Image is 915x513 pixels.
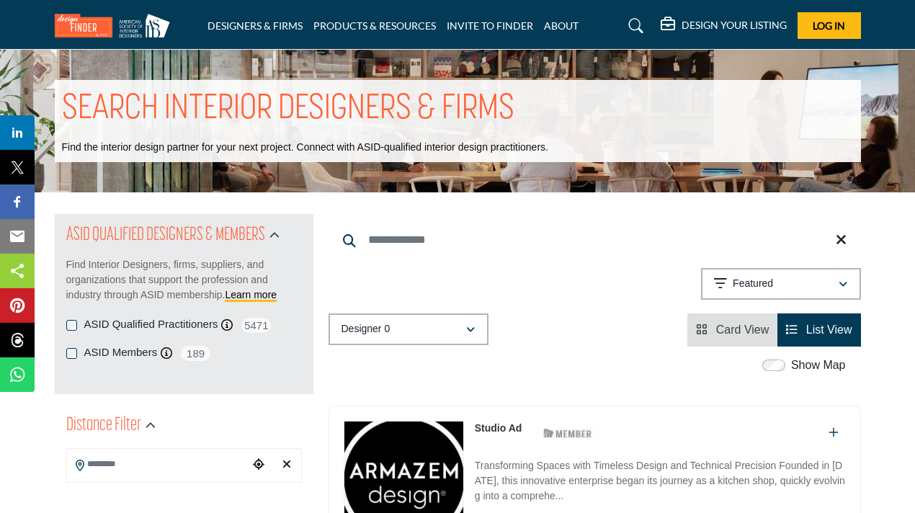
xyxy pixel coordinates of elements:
span: List View [806,324,852,336]
p: Transforming Spaces with Timeless Design and Technical Precision Founded in [DATE], this innovati... [475,458,846,507]
h2: ASID QUALIFIED DESIGNERS & MEMBERS [66,223,265,249]
label: ASID Members [84,344,158,361]
div: Clear search location [276,450,297,481]
a: PRODUCTS & RESOURCES [313,19,436,32]
p: Studio Ad [475,421,522,436]
span: Card View [716,324,769,336]
li: Card View [687,313,777,347]
button: Featured [701,268,861,300]
p: Designer 0 [342,322,390,336]
h2: Distance Filter [66,413,141,439]
div: DESIGN YOUR LISTING [661,17,787,35]
a: DESIGNERS & FIRMS [207,19,303,32]
a: Add To List [829,427,839,439]
button: Log In [798,12,861,39]
p: Find the interior design partner for your next project. Connect with ASID-qualified interior desi... [62,140,548,155]
img: Site Logo [55,14,177,37]
p: Find Interior Designers, firms, suppliers, and organizations that support the profession and indu... [66,257,302,303]
a: View Card [696,324,769,336]
a: Transforming Spaces with Timeless Design and Technical Precision Founded in [DATE], this innovati... [475,450,846,507]
button: Designer 0 [329,313,488,345]
p: Featured [733,277,773,291]
input: ASID Members checkbox [66,348,77,359]
span: 5471 [240,316,272,334]
a: View List [786,324,852,336]
span: Log In [813,19,845,32]
div: Choose your current location [248,450,269,481]
h5: DESIGN YOUR LISTING [682,19,787,32]
a: INVITE TO FINDER [447,19,533,32]
img: ASID Members Badge Icon [535,424,600,442]
label: ASID Qualified Practitioners [84,316,218,333]
h1: SEARCH INTERIOR DESIGNERS & FIRMS [62,87,514,132]
li: List View [777,313,860,347]
span: 189 [179,344,212,362]
a: Search [615,14,653,37]
a: Studio Ad [475,422,522,434]
a: Learn more [226,289,277,300]
input: Search Location [67,450,249,478]
input: ASID Qualified Practitioners checkbox [66,320,77,331]
label: Show Map [791,357,846,374]
input: Search Keyword [329,223,861,257]
a: ABOUT [544,19,579,32]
